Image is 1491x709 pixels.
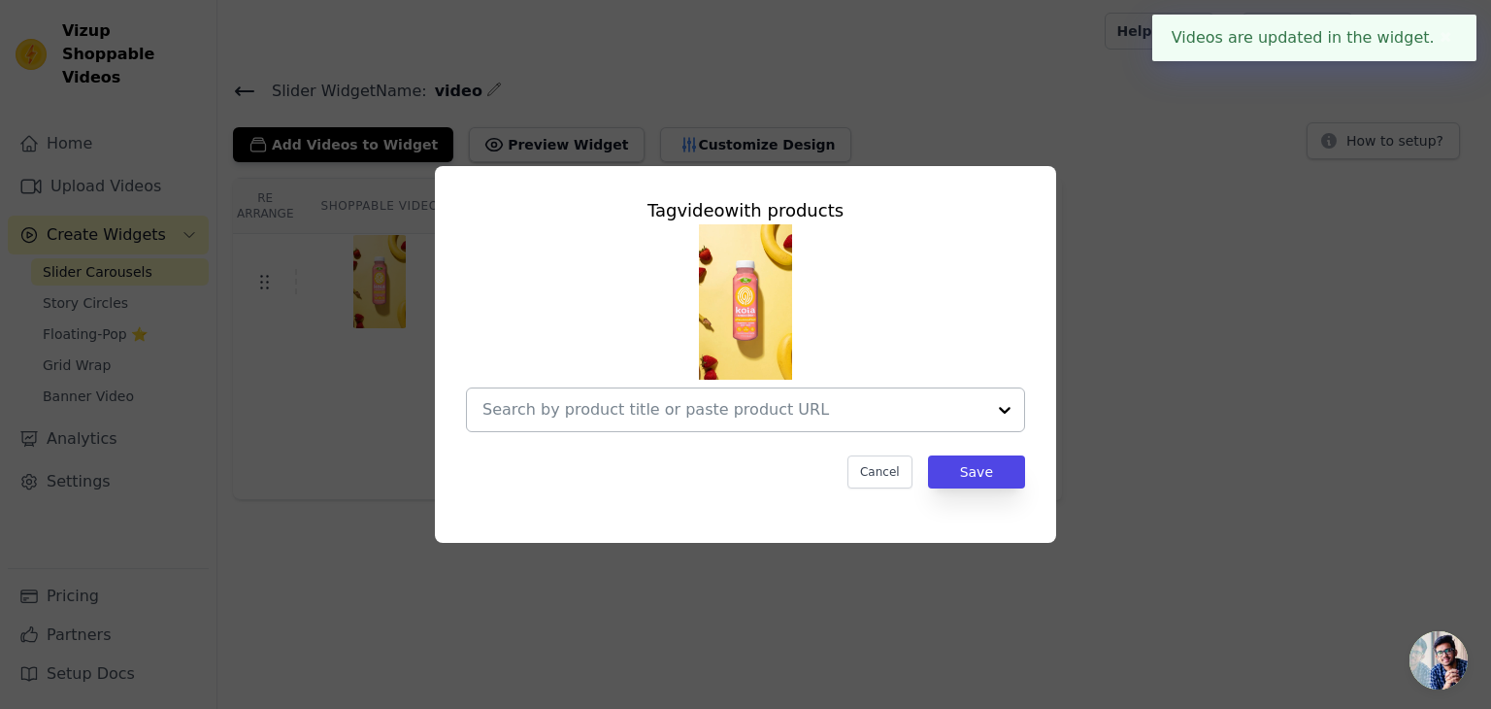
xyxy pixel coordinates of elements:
div: Tag video with products [466,197,1025,224]
input: Search by product title or paste product URL [482,398,985,422]
img: tn-8cb02736a7d248968aa2a6523e83cd1c.png [699,224,792,380]
div: Videos are updated in the widget. [1152,15,1476,61]
div: Open chat [1409,631,1468,690]
button: Save [928,456,1025,489]
button: Close [1435,26,1457,50]
button: Cancel [847,456,912,489]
